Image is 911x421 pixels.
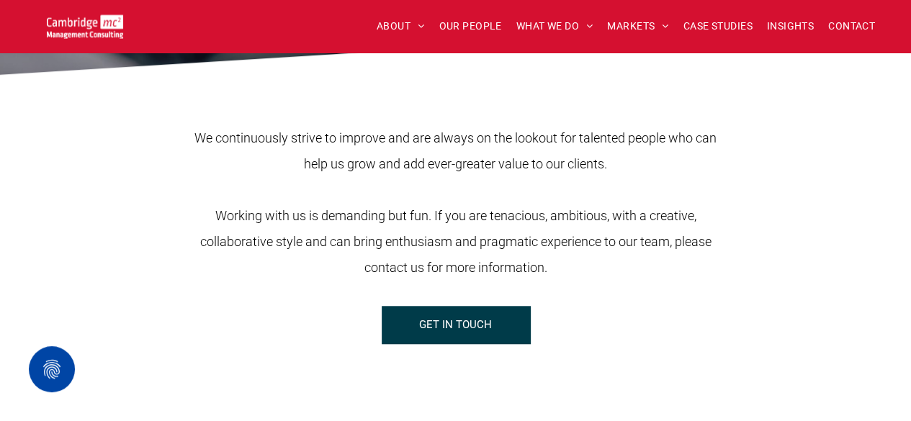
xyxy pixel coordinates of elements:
a: CONTACT [821,15,882,37]
a: WHAT WE DO [509,15,601,37]
a: ABOUT [369,15,432,37]
a: MARKETS [600,15,676,37]
a: OUR PEOPLE [431,15,508,37]
span: Working with us is demanding but fun. If you are tenacious, ambitious, with a creative, collabora... [200,208,712,275]
a: CASE STUDIES [676,15,760,37]
a: Your Business Transformed | Cambridge Management Consulting [47,17,123,32]
span: GET IN TOUCH [419,307,492,343]
span: We continuously strive to improve and are always on the lookout for talented people who can help ... [194,130,717,171]
a: INSIGHTS [760,15,821,37]
a: GET IN TOUCH [382,306,530,343]
img: Go to Homepage [47,14,123,38]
